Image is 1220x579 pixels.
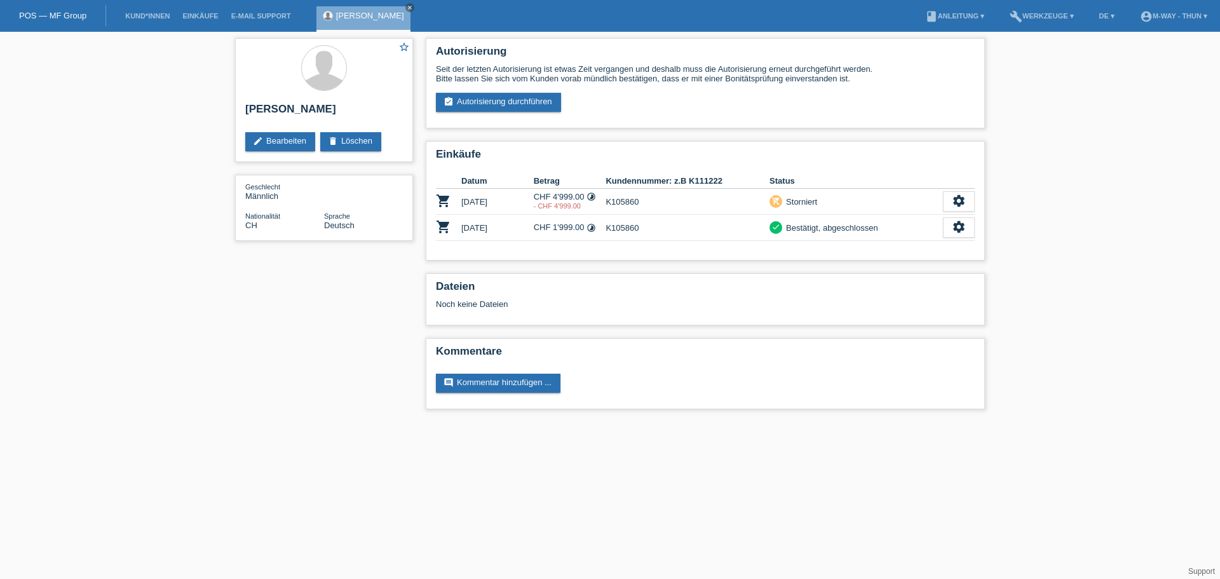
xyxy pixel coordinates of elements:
h2: Dateien [436,280,975,299]
a: account_circlem-way - Thun ▾ [1134,12,1214,20]
i: account_circle [1140,10,1153,23]
td: CHF 1'999.00 [534,215,606,241]
a: E-Mail Support [225,12,297,20]
h2: Autorisierung [436,45,975,64]
i: delete [328,136,338,146]
i: assignment_turned_in [444,97,454,107]
div: Noch keine Dateien [436,299,824,309]
i: star_border [398,41,410,53]
a: bookAnleitung ▾ [919,12,991,20]
td: K105860 [606,189,769,215]
a: deleteLöschen [320,132,381,151]
a: buildWerkzeuge ▾ [1003,12,1080,20]
th: Kundennummer: z.B K111222 [606,174,769,189]
i: book [925,10,938,23]
div: 06.05.2025 / es sollte nur 1999.- sein [534,202,606,210]
a: editBearbeiten [245,132,315,151]
i: settings [952,220,966,234]
td: [DATE] [461,215,534,241]
a: Einkäufe [176,12,224,20]
a: star_border [398,41,410,55]
td: K105860 [606,215,769,241]
a: DE ▾ [1093,12,1121,20]
a: [PERSON_NAME] [336,11,404,20]
h2: [PERSON_NAME] [245,103,403,122]
a: assignment_turned_inAutorisierung durchführen [436,93,561,112]
i: comment [444,378,454,388]
i: close [407,4,413,11]
span: Sprache [324,212,350,220]
div: Seit der letzten Autorisierung ist etwas Zeit vergangen und deshalb muss die Autorisierung erneut... [436,64,975,83]
td: [DATE] [461,189,534,215]
i: POSP00021814 [436,219,451,235]
h2: Kommentare [436,345,975,364]
div: Storniert [782,195,817,208]
span: Geschlecht [245,183,280,191]
i: check [771,222,780,231]
th: Datum [461,174,534,189]
span: Deutsch [324,221,355,230]
span: Schweiz [245,221,257,230]
i: Fixe Raten (24 Raten) [586,223,596,233]
a: POS — MF Group [19,11,86,20]
i: edit [253,136,263,146]
span: Nationalität [245,212,280,220]
th: Betrag [534,174,606,189]
i: Fixe Raten (24 Raten) [586,192,596,201]
i: remove_shopping_cart [771,196,780,205]
a: Support [1188,567,1215,576]
i: settings [952,194,966,208]
div: Bestätigt, abgeschlossen [782,221,878,235]
a: Kund*innen [119,12,176,20]
h2: Einkäufe [436,148,975,167]
a: commentKommentar hinzufügen ... [436,374,560,393]
i: build [1010,10,1022,23]
td: CHF 4'999.00 [534,189,606,215]
a: close [405,3,414,12]
i: POSP00021588 [436,193,451,208]
th: Status [769,174,943,189]
div: Männlich [245,182,324,201]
